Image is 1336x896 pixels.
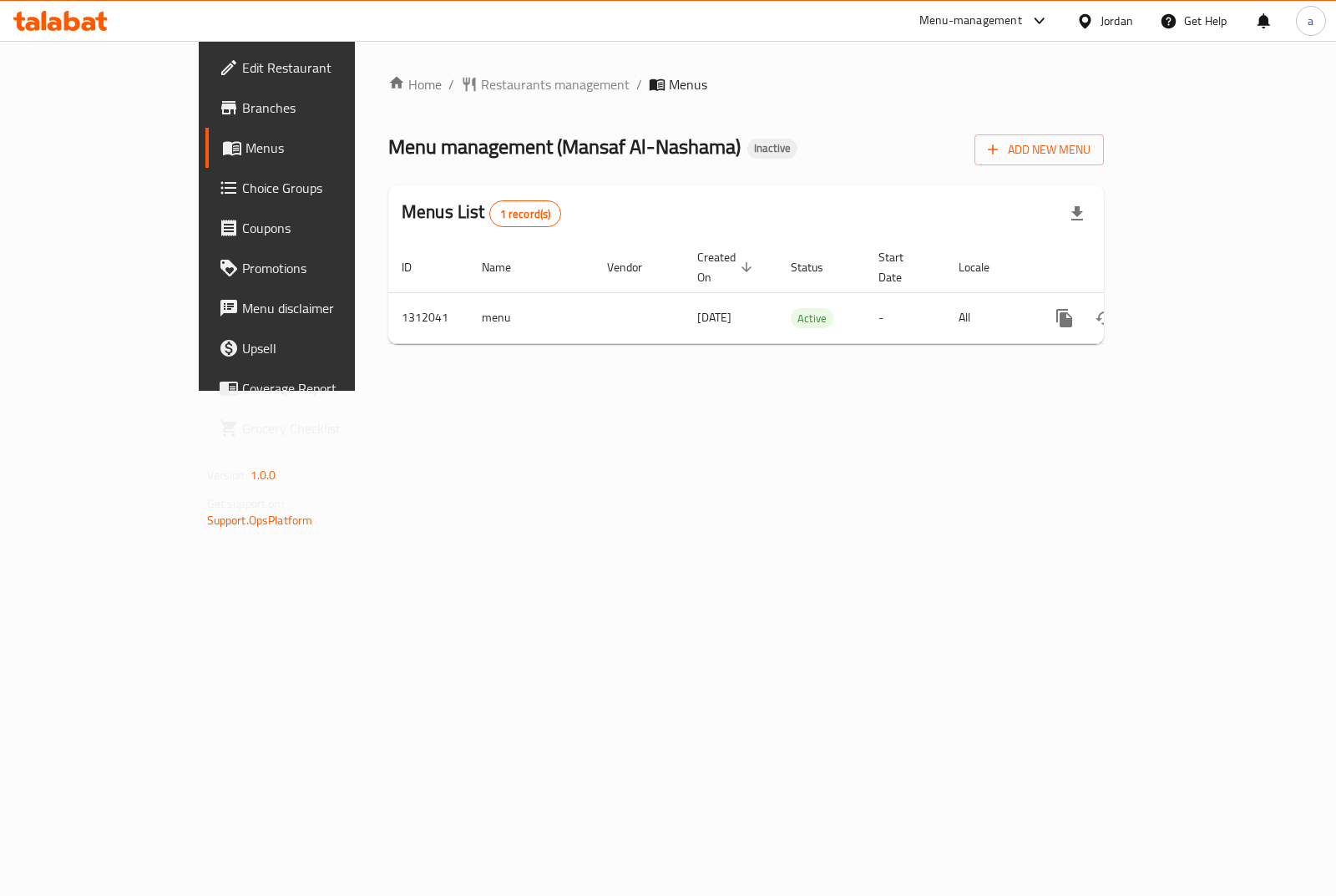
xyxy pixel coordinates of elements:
[245,138,408,158] span: Menus
[207,493,284,514] span: Get support on:
[205,368,422,408] a: Coverage Report
[791,308,833,328] div: Active
[242,378,408,398] span: Coverage Report
[945,292,1031,343] td: All
[489,200,562,227] div: Total records count
[388,292,468,343] td: 1312041
[242,258,408,278] span: Promotions
[1031,242,1218,293] th: Actions
[747,141,797,155] span: Inactive
[878,247,925,287] span: Start Date
[205,408,422,448] a: Grocery Checklist
[636,74,642,94] li: /
[490,206,561,222] span: 1 record(s)
[791,257,845,277] span: Status
[242,218,408,238] span: Coupons
[697,247,757,287] span: Created On
[468,292,594,343] td: menu
[448,74,454,94] li: /
[988,139,1091,160] span: Add New Menu
[1085,298,1125,338] button: Change Status
[482,257,533,277] span: Name
[205,208,422,248] a: Coupons
[242,418,408,438] span: Grocery Checklist
[205,48,422,88] a: Edit Restaurant
[697,306,731,328] span: [DATE]
[959,257,1011,277] span: Locale
[205,168,422,208] a: Choice Groups
[388,74,1104,94] nav: breadcrumb
[388,242,1218,344] table: enhanced table
[242,298,408,318] span: Menu disclaimer
[481,74,630,94] span: Restaurants management
[669,74,707,94] span: Menus
[205,248,422,288] a: Promotions
[791,309,833,328] span: Active
[1045,298,1085,338] button: more
[207,509,313,531] a: Support.OpsPlatform
[205,88,422,128] a: Branches
[461,74,630,94] a: Restaurants management
[242,58,408,78] span: Edit Restaurant
[242,98,408,118] span: Branches
[1101,12,1133,30] div: Jordan
[207,464,248,486] span: Version:
[205,288,422,328] a: Menu disclaimer
[242,178,408,198] span: Choice Groups
[607,257,664,277] span: Vendor
[205,328,422,368] a: Upsell
[388,128,741,165] span: Menu management ( Mansaf Al-Nashama )
[250,464,276,486] span: 1.0.0
[919,11,1022,31] div: Menu-management
[402,257,433,277] span: ID
[1057,194,1097,234] div: Export file
[747,139,797,159] div: Inactive
[974,134,1104,165] button: Add New Menu
[1308,12,1313,30] span: a
[865,292,945,343] td: -
[402,200,561,227] h2: Menus List
[205,128,422,168] a: Menus
[242,338,408,358] span: Upsell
